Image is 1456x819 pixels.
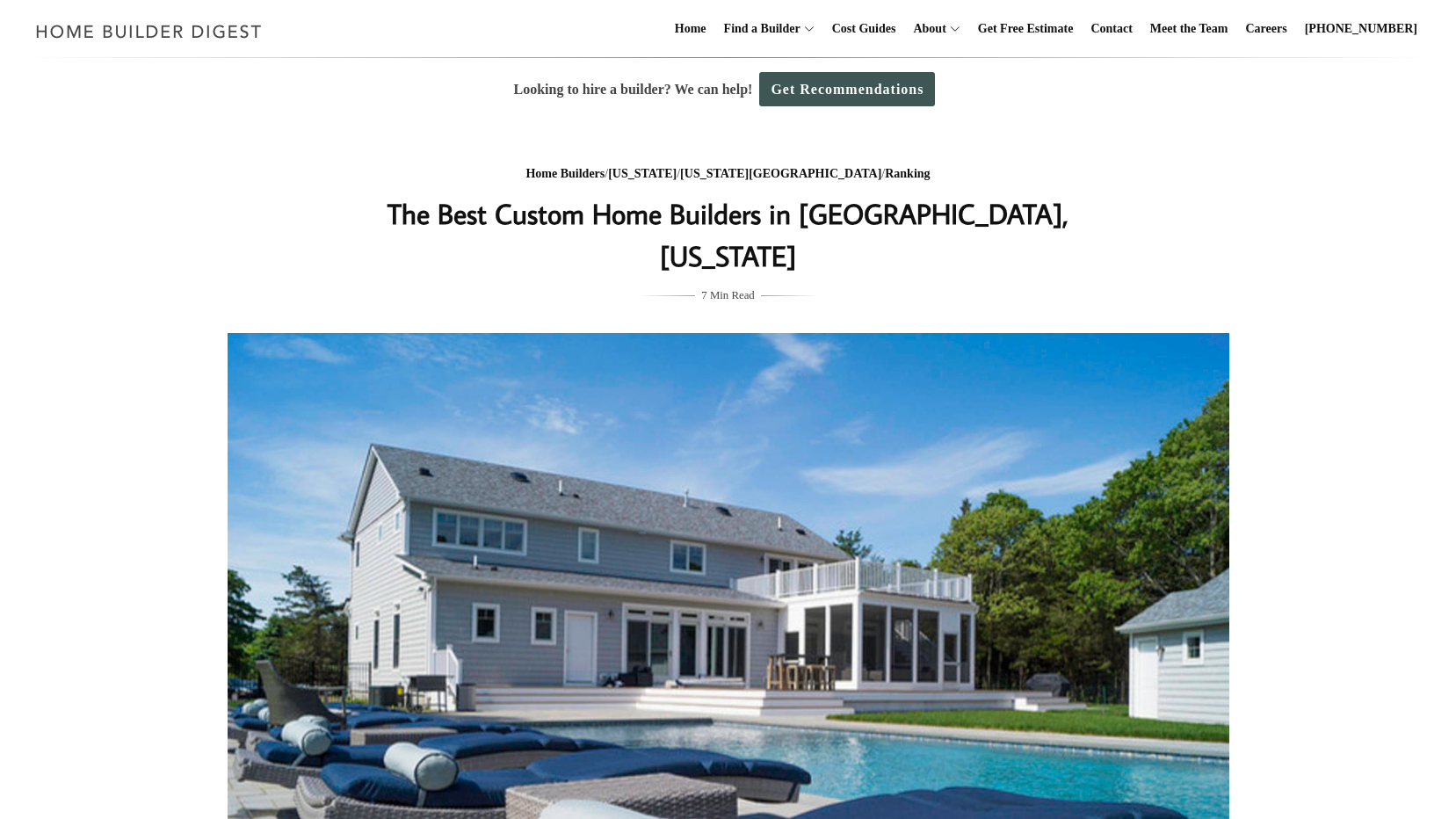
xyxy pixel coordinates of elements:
a: Get Recommendations [759,72,935,106]
a: Home Builders [525,167,605,180]
span: 7 Min Read [701,286,754,305]
a: Careers [1239,1,1294,57]
h1: The Best Custom Home Builders in [GEOGRAPHIC_DATA], [US_STATE] [378,192,1079,277]
a: Contact [1083,1,1139,57]
a: About [906,1,945,57]
a: Meet the Team [1143,1,1235,57]
a: [US_STATE][GEOGRAPHIC_DATA] [680,167,881,180]
a: Home [668,1,714,57]
a: Ranking [885,167,930,180]
a: Cost Guides [825,1,903,57]
a: Get Free Estimate [971,1,1081,57]
a: [PHONE_NUMBER] [1298,1,1424,57]
img: Home Builder Digest [28,14,270,48]
div: / / / [378,163,1079,185]
a: Find a Builder [717,1,800,57]
a: [US_STATE] [608,167,677,180]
